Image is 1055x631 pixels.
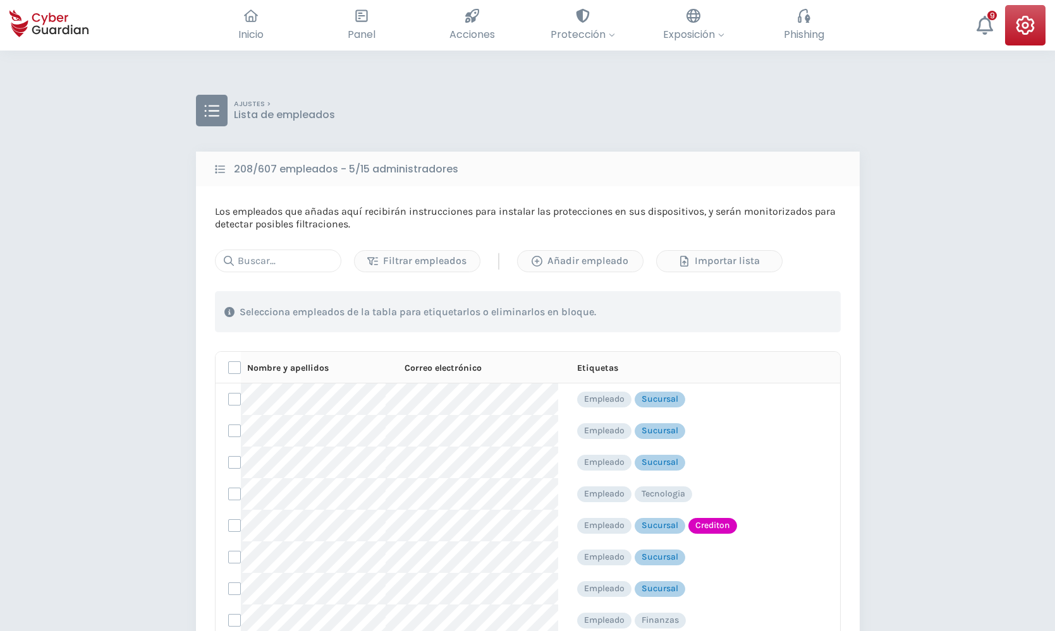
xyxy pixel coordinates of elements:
[642,520,678,531] p: Sucursal
[517,250,643,272] button: Añadir empleado
[496,251,501,270] span: |
[642,394,678,405] p: Sucursal
[584,583,625,594] p: Empleado
[240,306,596,318] p: Selecciona empleados de la tabla para etiquetarlos o eliminarlos en bloque.
[987,11,997,20] div: 9
[215,249,341,272] input: Buscar...
[238,27,264,42] span: Inicio
[551,27,615,42] span: Protección
[405,361,558,375] div: Correo electrónico
[247,361,386,375] div: Nombre y apellidos
[348,27,375,42] span: Panel
[642,583,678,594] p: Sucursal
[584,457,625,468] p: Empleado
[584,615,625,626] p: Empleado
[417,5,528,45] button: Acciones
[234,162,458,177] b: 208/607 empleados - 5/15 administradores
[354,250,480,272] button: Filtrar empleados
[234,100,335,109] p: AJUSTES >
[642,551,678,563] p: Sucursal
[449,27,495,42] span: Acciones
[695,520,730,531] p: Crediton
[642,425,678,436] p: Sucursal
[642,488,685,500] p: Tecnologia
[584,394,625,405] p: Empleado
[666,253,772,268] div: Importar lista
[215,205,841,231] p: Los empleados que añadas aquí recibirán instrucciones para instalar las protecciones en sus dispo...
[234,109,335,121] p: Lista de empleados
[584,488,625,500] p: Empleado
[307,5,417,45] button: Panel
[584,551,625,563] p: Empleado
[784,27,824,42] span: Phishing
[364,253,470,268] div: Filtrar empleados
[196,5,307,45] button: Inicio
[642,615,679,626] p: Finanzas
[642,457,678,468] p: Sucursal
[527,253,633,268] div: Añadir empleado
[663,27,724,42] span: Exposición
[638,5,749,45] button: Exposición
[656,250,783,272] button: Importar lista
[584,520,625,531] p: Empleado
[577,361,855,375] div: Etiquetas
[528,5,638,45] button: Protección
[584,425,625,436] p: Empleado
[749,5,860,45] button: Phishing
